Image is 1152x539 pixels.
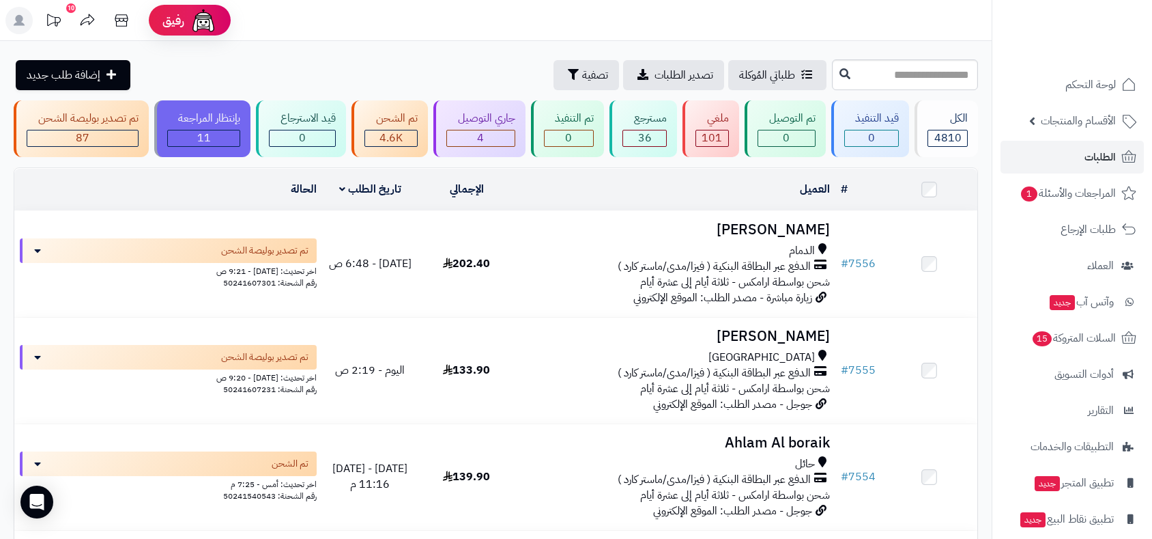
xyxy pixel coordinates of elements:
span: جوجل - مصدر الطلب: الموقع الإلكتروني [653,503,812,519]
a: التطبيقات والخدمات [1000,430,1144,463]
span: العملاء [1087,256,1114,275]
span: تطبيق المتجر [1033,473,1114,493]
a: العميل [800,181,830,197]
a: جاري التوصيل 4 [431,100,528,157]
a: تحديثات المنصة [36,7,70,38]
span: تصدير الطلبات [654,67,713,83]
span: طلباتي المُوكلة [739,67,795,83]
span: رقم الشحنة: 50241607301 [223,277,317,289]
a: الكل4810 [912,100,981,157]
span: # [841,362,848,378]
span: المراجعات والأسئلة [1020,184,1116,203]
div: اخر تحديث: أمس - 7:25 م [20,476,317,490]
span: [GEOGRAPHIC_DATA] [708,350,815,365]
a: تم الشحن 4.6K [349,100,431,157]
a: الإجمالي [450,181,484,197]
div: 87 [27,130,138,146]
a: # [841,181,848,197]
span: رقم الشحنة: 50241540543 [223,490,317,502]
span: 133.90 [443,362,490,378]
span: [DATE] - 6:48 ص [329,255,412,272]
span: شحن بواسطة ارامكس - ثلاثة أيام إلى عشرة أيام [640,487,830,503]
div: 101 [696,130,728,146]
a: العملاء [1000,249,1144,282]
img: logo-2.png [1059,37,1139,66]
div: مسترجع [622,111,667,126]
div: 4 [447,130,515,146]
span: حائل [795,456,815,472]
span: تصفية [582,67,608,83]
a: قيد التنفيذ 0 [829,100,912,157]
div: جاري التوصيل [446,111,515,126]
a: #7554 [841,469,876,485]
div: 11 [168,130,240,146]
div: الكل [927,111,968,126]
a: مسترجع 36 [607,100,680,157]
div: Open Intercom Messenger [20,486,53,519]
span: 202.40 [443,255,490,272]
div: 0 [758,130,815,146]
a: تم تصدير بوليصة الشحن 87 [11,100,152,157]
a: تم التوصيل 0 [742,100,829,157]
a: طلباتي المُوكلة [728,60,826,90]
a: لوحة التحكم [1000,68,1144,101]
div: 36 [623,130,666,146]
span: # [841,255,848,272]
span: شحن بواسطة ارامكس - ثلاثة أيام إلى عشرة أيام [640,274,830,290]
div: 10 [66,3,76,13]
div: تم تصدير بوليصة الشحن [27,111,139,126]
span: # [841,469,848,485]
a: تطبيق المتجرجديد [1000,467,1144,499]
span: الدفع عبر البطاقة البنكية ( فيزا/مدى/ماستر كارد ) [618,259,811,275]
a: أدوات التسويق [1000,358,1144,391]
h3: [PERSON_NAME] [520,222,830,238]
span: 11 [197,130,211,146]
div: 0 [545,130,594,146]
span: تطبيق نقاط البيع [1019,510,1114,529]
a: تم التنفيذ 0 [528,100,607,157]
a: تطبيق نقاط البيعجديد [1000,503,1144,536]
span: شحن بواسطة ارامكس - ثلاثة أيام إلى عشرة أيام [640,381,830,397]
div: اخر تحديث: [DATE] - 9:21 ص [20,263,317,277]
span: رفيق [162,12,184,29]
span: 0 [868,130,875,146]
a: ملغي 101 [680,100,742,157]
span: 87 [76,130,89,146]
span: الأقسام والمنتجات [1041,111,1116,130]
div: بإنتظار المراجعة [167,111,241,126]
span: اليوم - 2:19 ص [335,362,405,378]
span: 4 [477,130,484,146]
span: الدفع عبر البطاقة البنكية ( فيزا/مدى/ماستر كارد ) [618,472,811,488]
span: الدفع عبر البطاقة البنكية ( فيزا/مدى/ماستر كارد ) [618,365,811,381]
a: الطلبات [1000,141,1144,174]
span: 0 [565,130,572,146]
span: جوجل - مصدر الطلب: الموقع الإلكتروني [653,396,812,413]
div: اخر تحديث: [DATE] - 9:20 ص [20,370,317,384]
span: 101 [702,130,722,146]
a: بإنتظار المراجعة 11 [152,100,254,157]
a: المراجعات والأسئلة1 [1000,177,1144,210]
span: لوحة التحكم [1065,75,1116,94]
div: 0 [270,130,335,146]
span: السلات المتروكة [1031,329,1116,348]
img: ai-face.png [190,7,217,34]
span: 0 [299,130,306,146]
h3: Ahlam Al boraik [520,435,830,451]
a: إضافة طلب جديد [16,60,130,90]
span: زيارة مباشرة - مصدر الطلب: الموقع الإلكتروني [633,290,812,306]
span: 139.90 [443,469,490,485]
span: إضافة طلب جديد [27,67,100,83]
div: تم التنفيذ [544,111,594,126]
a: قيد الاسترجاع 0 [253,100,349,157]
span: 36 [638,130,652,146]
span: الدمام [789,243,815,259]
span: رقم الشحنة: 50241607231 [223,383,317,396]
a: تاريخ الطلب [339,181,401,197]
div: تم الشحن [364,111,418,126]
div: تم التوصيل [758,111,816,126]
div: 4570 [365,130,417,146]
span: 0 [783,130,790,146]
span: 4.6K [379,130,403,146]
a: طلبات الإرجاع [1000,213,1144,246]
a: السلات المتروكة15 [1000,322,1144,355]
